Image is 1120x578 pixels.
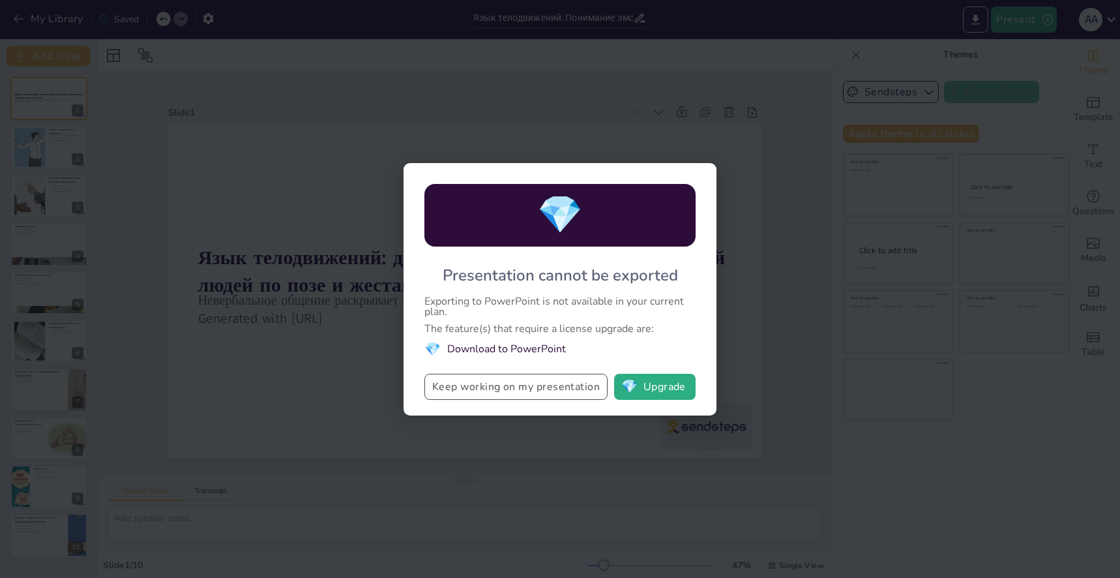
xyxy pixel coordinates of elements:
span: diamond [537,190,583,240]
button: diamondUpgrade [614,374,696,400]
span: diamond [424,341,441,358]
li: Download to PowerPoint [424,341,696,358]
div: Presentation cannot be exported [443,265,678,286]
div: The feature(s) that require a license upgrade are: [424,324,696,334]
button: Keep working on my presentation [424,374,608,400]
div: Exporting to PowerPoint is not available in your current plan. [424,296,696,317]
span: diamond [621,380,638,393]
